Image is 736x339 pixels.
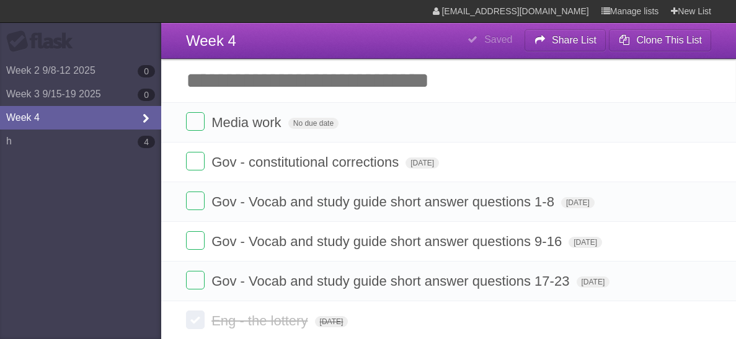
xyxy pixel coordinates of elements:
[636,35,702,45] b: Clone This List
[288,118,339,129] span: No due date
[211,194,557,209] span: Gov - Vocab and study guide short answer questions 1-8
[138,136,155,148] b: 4
[211,234,565,249] span: Gov - Vocab and study guide short answer questions 9-16
[186,231,205,250] label: Done
[138,89,155,101] b: 0
[552,35,596,45] b: Share List
[609,29,711,51] button: Clone This List
[577,276,610,288] span: [DATE]
[211,313,311,328] span: Eng - the lottery
[6,30,81,53] div: Flask
[186,152,205,170] label: Done
[186,271,205,289] label: Done
[569,237,602,248] span: [DATE]
[525,29,606,51] button: Share List
[211,115,284,130] span: Media work
[186,112,205,131] label: Done
[138,65,155,77] b: 0
[484,34,512,45] b: Saved
[406,157,439,169] span: [DATE]
[561,197,595,208] span: [DATE]
[186,310,205,329] label: Done
[315,316,348,327] span: [DATE]
[186,192,205,210] label: Done
[211,154,402,170] span: Gov - constitutional corrections
[211,273,572,289] span: Gov - Vocab and study guide short answer questions 17-23
[186,32,236,49] span: Week 4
